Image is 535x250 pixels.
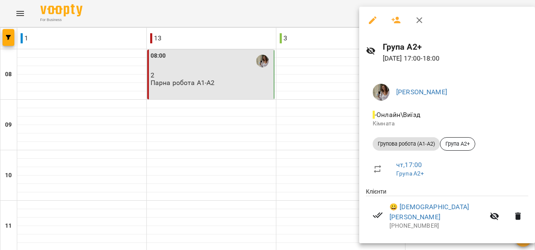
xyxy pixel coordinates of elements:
p: [PHONE_NUMBER] [389,222,485,230]
a: [PERSON_NAME] [396,88,447,96]
p: [DATE] 17:00 - 18:00 [383,53,528,64]
span: Група А2+ [440,140,475,148]
span: Групова робота (А1-А2) [373,140,440,148]
img: 0ff0134be09a11053a998253873cb66d.jpg [373,84,389,101]
h6: Група А2+ [383,40,528,53]
p: Кімната [373,120,522,128]
a: 😀 [DEMOGRAPHIC_DATA][PERSON_NAME] [389,202,485,222]
a: Група А2+ [396,170,424,177]
a: чт , 17:00 [396,161,422,169]
span: - Онлайн\Виїзд [373,111,422,119]
div: Група А2+ [440,137,475,151]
